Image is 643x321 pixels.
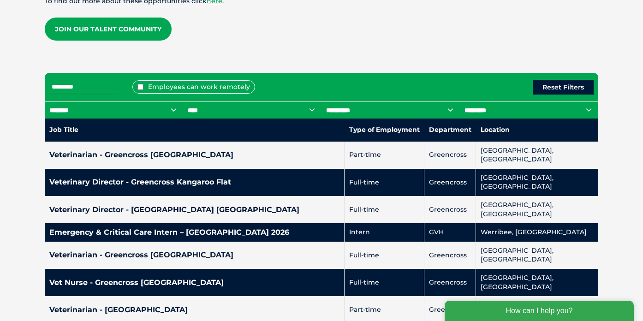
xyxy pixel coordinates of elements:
td: Greencross [424,242,476,269]
h4: Veterinary Director - [GEOGRAPHIC_DATA] [GEOGRAPHIC_DATA] [49,206,339,214]
td: GVH [424,223,476,242]
h4: Veterinary Director - Greencross Kangaroo Flat [49,178,339,186]
td: Greencross [424,269,476,296]
td: Full-time [345,269,424,296]
label: Employees can work remotely [132,80,255,94]
button: Reset Filters [533,80,594,95]
a: Join our Talent Community [45,18,172,41]
td: [GEOGRAPHIC_DATA], [GEOGRAPHIC_DATA] [476,269,598,296]
h4: Veterinarian - Greencross [GEOGRAPHIC_DATA] [49,251,339,259]
h4: Emergency & Critical Care Intern – [GEOGRAPHIC_DATA] 2026 [49,229,339,236]
h4: Veterinarian - [GEOGRAPHIC_DATA] [49,306,339,314]
input: Employees can work remotely [137,84,143,90]
h4: Vet Nurse - Greencross [GEOGRAPHIC_DATA] [49,279,339,286]
td: Full-time [345,169,424,196]
td: Greencross [424,169,476,196]
td: Part-time [345,142,424,169]
nobr: Job Title [49,125,78,134]
td: [GEOGRAPHIC_DATA], [GEOGRAPHIC_DATA] [476,142,598,169]
td: Intern [345,223,424,242]
td: Full-time [345,196,424,223]
td: [GEOGRAPHIC_DATA], [GEOGRAPHIC_DATA] [476,242,598,269]
div: How can I help you? [6,6,195,26]
nobr: Type of Employment [349,125,420,134]
td: [GEOGRAPHIC_DATA], [GEOGRAPHIC_DATA] [476,169,598,196]
td: [GEOGRAPHIC_DATA], [GEOGRAPHIC_DATA] [476,196,598,223]
td: Full-time [345,242,424,269]
nobr: Department [429,125,471,134]
td: Greencross [424,142,476,169]
nobr: Location [481,125,510,134]
h4: Veterinarian - Greencross [GEOGRAPHIC_DATA] [49,151,339,159]
td: Werribee, [GEOGRAPHIC_DATA] [476,223,598,242]
td: Greencross [424,196,476,223]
